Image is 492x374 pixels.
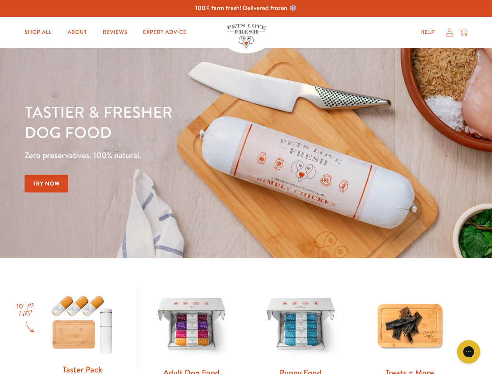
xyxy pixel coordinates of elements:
[61,25,93,40] a: About
[25,102,320,142] h1: Tastier & fresher dog food
[453,337,484,366] iframe: Gorgias live chat messenger
[227,24,266,48] img: Pets Love Fresh
[96,25,133,40] a: Reviews
[18,25,58,40] a: Shop All
[414,25,441,40] a: Help
[137,25,193,40] a: Expert Advice
[25,148,320,162] p: Zero preservatives. 100% natural.
[25,175,68,192] a: Try Now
